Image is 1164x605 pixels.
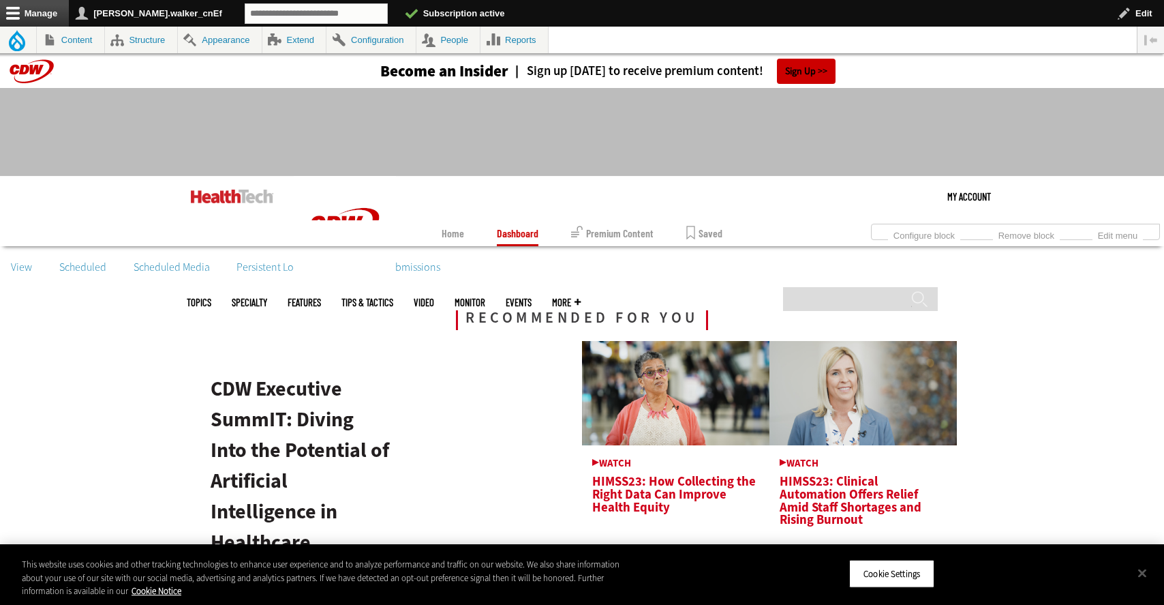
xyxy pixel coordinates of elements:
a: My Account [947,176,991,217]
button: Vertical orientation [1137,27,1164,53]
a: CDW Executive SummIT: Diving Into the Potential of Artificial Intelligence in Healthcare [211,371,389,560]
a: Edit menu [1092,226,1143,241]
a: Features [288,297,321,308]
span: Topics [187,297,211,308]
button: Cookie Settings [849,559,934,588]
a: MonITor [455,297,485,308]
a: Become an Insider [329,63,508,79]
a: Home [442,220,464,246]
a: Sign Up [777,59,836,84]
a: Events [506,297,532,308]
div: This website uses cookies and other tracking technologies to enhance user experience and to analy... [22,558,640,598]
a: Content [37,27,104,53]
a: More information about your privacy [132,585,181,597]
a: Scheduled Media [123,257,221,278]
iframe: advertisement [334,102,830,163]
a: Remove block [993,226,1060,241]
a: Sign up [DATE] to receive premium content! [508,65,763,78]
a: HIMSS23: How Collecting the Right Data Can Improve Health Equity [592,458,759,515]
a: Reports [480,27,548,53]
img: Home [294,176,396,277]
a: Extend [262,27,326,53]
a: Dashboard [497,220,538,246]
a: Video [414,297,434,308]
button: Close [1127,558,1157,588]
a: Premium Content [571,220,654,246]
a: Configure block [888,226,960,241]
img: Home [191,190,273,203]
img: Equity Thumbnail [582,341,769,445]
a: HIMSS23: Clinical Automation Offers Relief Amid Staff Shortages and Rising Burnout [780,458,947,528]
a: Configuration [326,27,415,53]
a: People [416,27,480,53]
a: Structure [105,27,177,53]
a: Appearance [178,27,262,53]
span: Specialty [232,297,267,308]
h3: Become an Insider [380,63,508,79]
div: User menu [947,176,991,217]
a: CDW [294,266,396,280]
a: Scheduled [48,257,117,278]
a: Tips & Tactics [341,297,393,308]
a: Saved [686,220,722,246]
img: Clinical Automation Thumbnail [769,341,957,445]
span: More [552,297,581,308]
